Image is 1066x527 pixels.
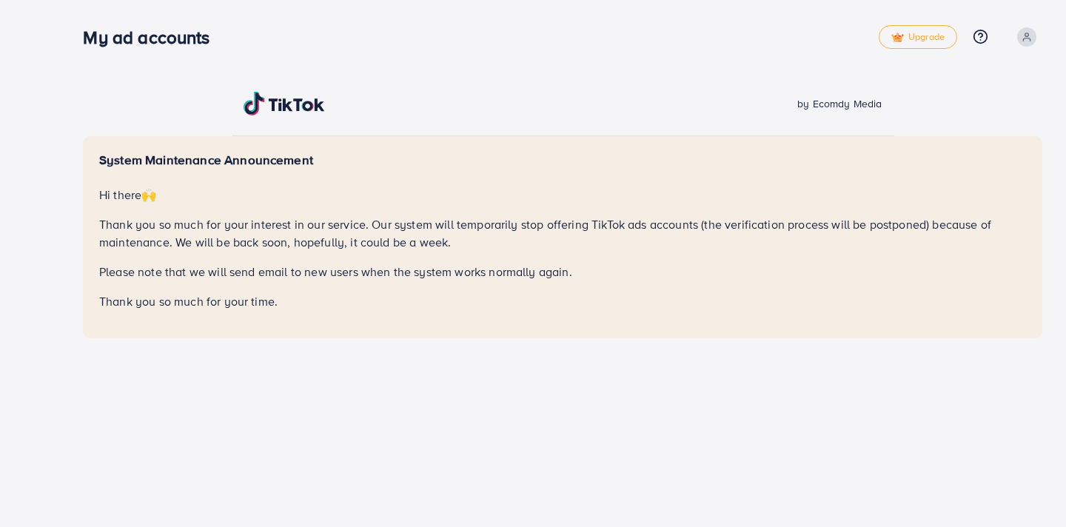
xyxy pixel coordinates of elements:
[879,25,957,49] a: tickUpgrade
[99,292,1026,310] p: Thank you so much for your time.
[99,152,1026,168] h5: System Maintenance Announcement
[99,215,1026,251] p: Thank you so much for your interest in our service. Our system will temporarily stop offering Tik...
[141,187,156,203] span: 🙌
[891,32,945,43] span: Upgrade
[99,186,1026,204] p: Hi there
[99,263,1026,281] p: Please note that we will send email to new users when the system works normally again.
[83,27,221,48] h3: My ad accounts
[797,96,882,111] span: by Ecomdy Media
[891,33,904,43] img: tick
[244,92,325,115] img: TikTok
